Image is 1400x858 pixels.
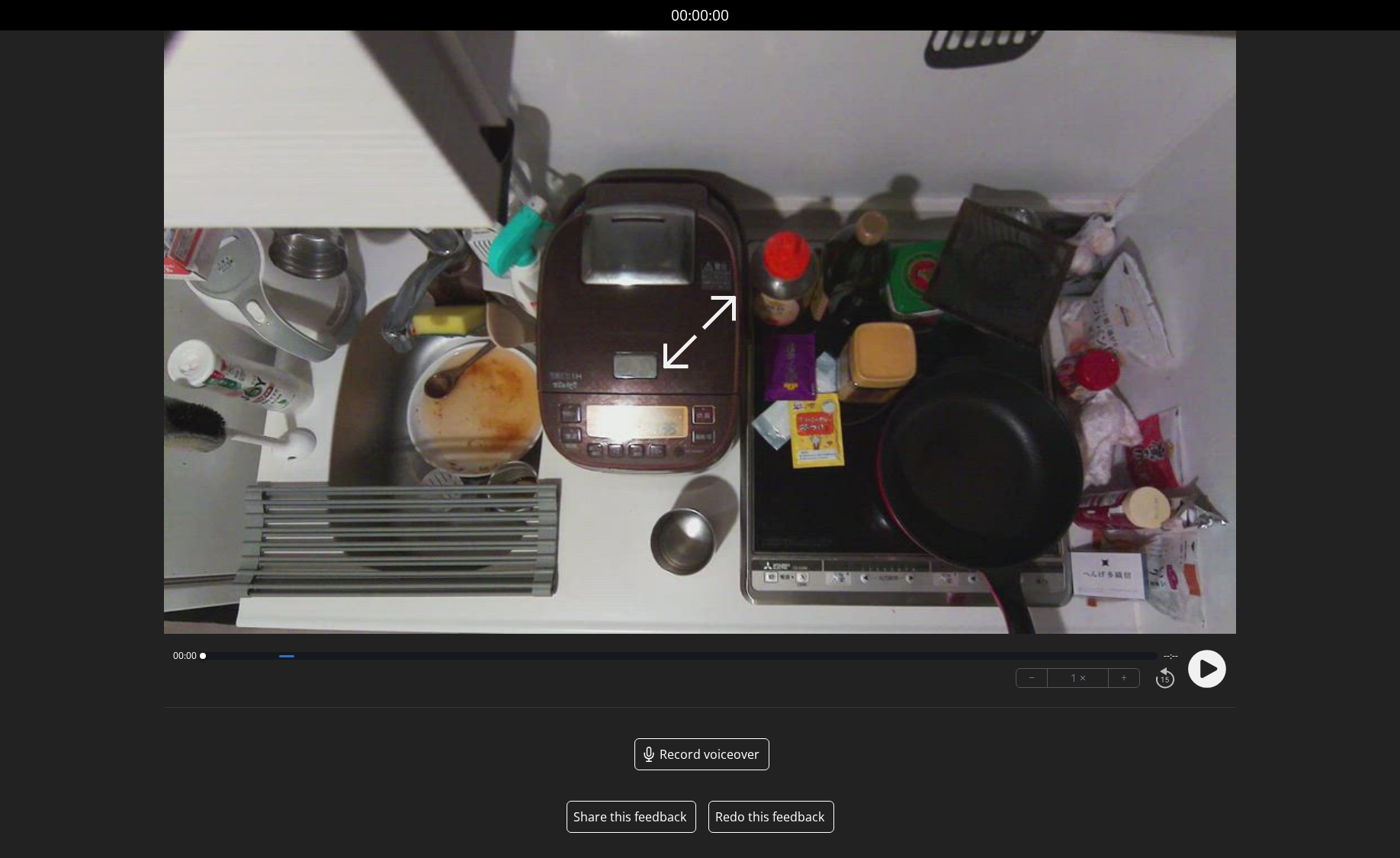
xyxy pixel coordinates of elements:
[634,738,769,770] a: Record voiceover
[1164,650,1178,662] span: --:--
[671,5,729,27] a: 00:00:00
[1016,669,1048,687] button: −
[660,745,759,763] span: Record voiceover
[173,650,197,662] span: 00:00
[573,808,686,826] button: Share this feedback
[1048,669,1109,687] div: 1 ×
[1109,669,1139,687] button: +
[708,801,834,833] a: Redo this feedback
